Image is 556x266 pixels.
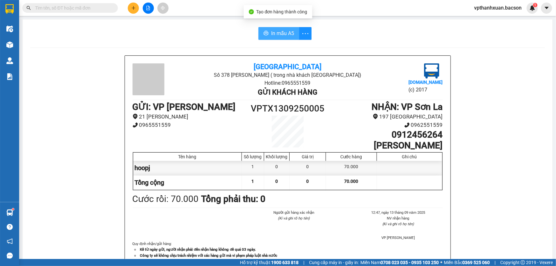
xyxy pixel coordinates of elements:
li: 0965551559 [133,121,249,129]
b: GỬI : VP [PERSON_NAME] [8,46,111,57]
span: ⚪️ [440,261,442,264]
span: | [495,259,495,266]
img: warehouse-icon [6,209,13,216]
li: Số 378 [PERSON_NAME] ( trong nhà khách [GEOGRAPHIC_DATA]) [184,71,391,79]
span: vpthanhxuan.bacson [469,4,527,12]
sup: 1 [12,208,14,210]
span: In mẫu A5 [271,29,294,37]
strong: 1900 633 818 [271,260,299,265]
img: warehouse-icon [6,25,13,32]
li: (c) 2017 [408,86,443,94]
div: 1 [242,161,264,175]
span: Cung cấp máy in - giấy in: [309,259,359,266]
div: Giá trị [291,154,324,159]
li: 21 [PERSON_NAME] [133,112,249,121]
h1: [PERSON_NAME] [326,140,443,151]
h1: 0912456264 [326,129,443,140]
li: Người gửi hàng xác nhận [249,210,338,215]
div: Ghi chú [379,154,441,159]
b: [GEOGRAPHIC_DATA] [254,63,321,71]
span: Miền Nam [360,259,439,266]
sup: 1 [533,3,538,7]
span: plus [131,6,136,10]
li: NV nhận hàng [354,215,443,221]
span: Hỗ trợ kỹ thuật: [240,259,299,266]
li: 197 [GEOGRAPHIC_DATA] [326,112,443,121]
b: [DOMAIN_NAME] [408,80,443,85]
li: 12:47, ngày 13 tháng 09 năm 2025 [354,210,443,215]
strong: Khai thác nội dung, cân kiểm ( hàng giá trị cao) nhận theo thực tế hoá đơn ( nếu có). [140,259,277,263]
span: more [299,30,311,38]
span: search [26,6,31,10]
span: environment [133,114,138,119]
b: Gửi khách hàng [258,88,317,96]
span: caret-down [544,5,550,11]
strong: 0708 023 035 - 0935 103 250 [380,260,439,265]
div: Số lượng [243,154,262,159]
div: Cước rồi : 70.000 [133,192,199,206]
span: | [303,259,304,266]
div: hoopj [133,161,242,175]
h1: VPTX1309250005 [249,102,327,116]
span: Tổng cộng [135,179,164,186]
span: Miền Bắc [444,259,490,266]
span: aim [161,6,165,10]
li: VP [PERSON_NAME] [354,235,443,241]
span: 1 [252,179,254,184]
div: 70.000 [326,161,377,175]
b: NHẬN : VP Sơn La [372,102,443,112]
i: (Kí và ghi rõ họ tên) [278,216,310,220]
img: logo-vxr [5,4,14,14]
li: Hotline: 0965551559 [60,24,266,32]
span: notification [7,238,13,244]
button: caret-down [541,3,552,14]
strong: 0369 525 060 [462,260,490,265]
span: check-circle [249,9,254,14]
b: Tổng phải thu: 0 [201,194,266,204]
span: Tạo đơn hàng thành công [256,9,307,14]
div: Khối lượng [266,154,288,159]
span: printer [264,31,269,37]
span: 0 [276,179,278,184]
li: Hotline: 0965551559 [184,79,391,87]
li: 0962551559 [326,121,443,129]
img: warehouse-icon [6,41,13,48]
img: solution-icon [6,73,13,80]
img: icon-new-feature [530,5,535,11]
strong: Kể từ ngày gửi, người nhận phải đến nhận hàng không để quá 03 ngày. [140,247,256,252]
b: GỬI : VP [PERSON_NAME] [133,102,236,112]
span: question-circle [7,224,13,230]
i: (Kí và ghi rõ họ tên) [382,222,414,226]
div: 0 [264,161,290,175]
div: Tên hàng [135,154,240,159]
div: Cước hàng [328,154,375,159]
button: printerIn mẫu A5 [258,27,299,40]
span: phone [404,122,410,128]
span: 0 [307,179,309,184]
strong: Công ty sẽ không chịu trách nhiệm với các hàng gửi mà vi phạm pháp luật nhà nước [140,253,278,258]
img: warehouse-icon [6,57,13,64]
span: copyright [521,260,525,265]
img: logo.jpg [424,63,439,79]
button: more [299,27,312,40]
span: 70.000 [344,179,358,184]
li: Số 378 [PERSON_NAME] ( trong nhà khách [GEOGRAPHIC_DATA]) [60,16,266,24]
div: 0 [290,161,326,175]
span: message [7,253,13,259]
span: 1 [534,3,536,7]
input: Tìm tên, số ĐT hoặc mã đơn [35,4,110,11]
span: phone [133,122,138,128]
button: plus [128,3,139,14]
span: file-add [146,6,150,10]
button: file-add [143,3,154,14]
button: aim [157,3,169,14]
span: environment [373,114,378,119]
